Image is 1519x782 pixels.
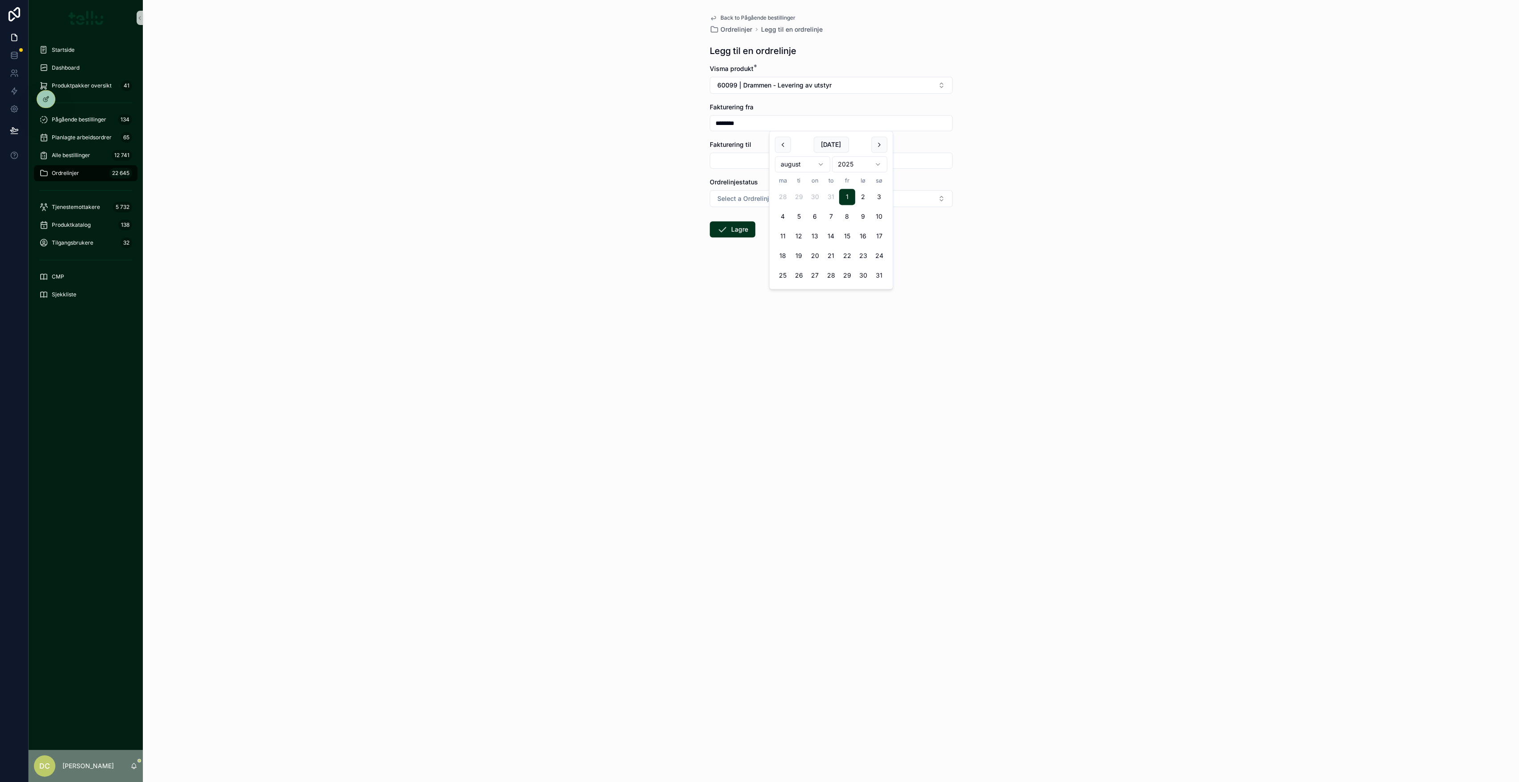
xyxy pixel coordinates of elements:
button: fredag 1. august 2025, selected [839,189,855,205]
button: onsdag 30. juli 2025 [807,189,823,205]
img: App logo [68,11,104,25]
button: tirsdag 26. august 2025 [791,268,807,284]
button: lørdag 9. august 2025 [855,209,871,225]
button: søndag 24. august 2025 [871,248,887,264]
button: [DATE] [813,137,849,153]
button: torsdag 7. august 2025 [823,209,839,225]
th: lørdag [855,176,871,185]
button: søndag 3. august 2025 [871,189,887,205]
span: Back to Pågående bestillinger [720,14,795,21]
a: Tilgangsbrukere32 [34,235,137,251]
div: 12 741 [112,150,132,161]
div: 22 645 [109,168,132,179]
button: torsdag 21. august 2025 [823,248,839,264]
span: Fakturering fra [710,103,753,111]
a: CMP [34,269,137,285]
button: lørdag 2. august 2025 [855,189,871,205]
h1: Legg til en ordrelinje [710,45,796,57]
th: torsdag [823,176,839,185]
div: 5 732 [113,202,132,212]
th: søndag [871,176,887,185]
a: Produktpakker oversikt41 [34,78,137,94]
button: torsdag 31. juli 2025 [823,189,839,205]
div: scrollable content [29,36,143,314]
button: mandag 11. august 2025 [775,229,791,245]
span: Planlagte arbeidsordrer [52,134,112,141]
span: CMP [52,273,64,280]
button: lørdag 16. august 2025 [855,229,871,245]
a: Sjekkliste [34,287,137,303]
th: fredag [839,176,855,185]
a: Dashboard [34,60,137,76]
button: tirsdag 29. juli 2025 [791,189,807,205]
a: Alle bestillinger12 741 [34,147,137,163]
span: 60099 | Drammen - Levering av utstyr [717,81,832,90]
button: fredag 8. august 2025 [839,209,855,225]
span: Pågående bestillinger [52,116,106,123]
button: fredag 15. august 2025 [839,229,855,245]
a: Ordrelinjer [710,25,752,34]
span: Startside [52,46,75,54]
button: torsdag 14. august 2025 [823,229,839,245]
span: Produktpakker oversikt [52,82,112,89]
button: onsdag 20. august 2025 [807,248,823,264]
div: 138 [118,220,132,230]
th: tirsdag [791,176,807,185]
button: mandag 4. august 2025 [775,209,791,225]
span: Fakturering til [710,141,751,148]
button: fredag 29. august 2025 [839,268,855,284]
button: mandag 18. august 2025 [775,248,791,264]
a: Tjenestemottakere5 732 [34,199,137,215]
span: Tilgangsbrukere [52,239,93,246]
button: tirsdag 19. august 2025 [791,248,807,264]
button: Select Button [710,77,953,94]
button: lørdag 30. august 2025 [855,268,871,284]
button: tirsdag 5. august 2025 [791,209,807,225]
button: torsdag 28. august 2025 [823,268,839,284]
button: mandag 25. august 2025 [775,268,791,284]
span: Ordrelinjer [52,170,79,177]
a: Pågående bestillinger134 [34,112,137,128]
span: Produktkatalog [52,221,91,229]
th: mandag [775,176,791,185]
button: Select Button [710,190,953,207]
div: 41 [121,80,132,91]
p: [PERSON_NAME] [62,761,114,770]
button: lørdag 23. august 2025 [855,248,871,264]
button: onsdag 13. august 2025 [807,229,823,245]
button: fredag 22. august 2025 [839,248,855,264]
a: Ordrelinjer22 645 [34,165,137,181]
a: Legg til en ordrelinje [761,25,823,34]
div: 134 [118,114,132,125]
button: onsdag 27. august 2025 [807,268,823,284]
span: Sjekkliste [52,291,76,298]
span: Alle bestillinger [52,152,90,159]
span: DC [39,761,50,771]
span: Visma produkt [710,65,753,72]
button: Lagre [710,221,755,237]
a: Startside [34,42,137,58]
button: mandag 28. juli 2025 [775,189,791,205]
div: 32 [121,237,132,248]
table: august 2025 [775,176,887,283]
span: Dashboard [52,64,79,71]
a: Produktkatalog138 [34,217,137,233]
button: onsdag 6. august 2025 [807,209,823,225]
span: Ordrelinjestatus [710,178,758,186]
a: Back to Pågående bestillinger [710,14,795,21]
button: søndag 31. august 2025 [871,268,887,284]
button: søndag 17. august 2025 [871,229,887,245]
a: Planlagte arbeidsordrer65 [34,129,137,146]
span: Select a Ordrelinjestatus [717,194,791,203]
span: Ordrelinjer [720,25,752,34]
button: søndag 10. august 2025 [871,209,887,225]
div: 65 [121,132,132,143]
button: tirsdag 12. august 2025 [791,229,807,245]
span: Tjenestemottakere [52,204,100,211]
th: onsdag [807,176,823,185]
